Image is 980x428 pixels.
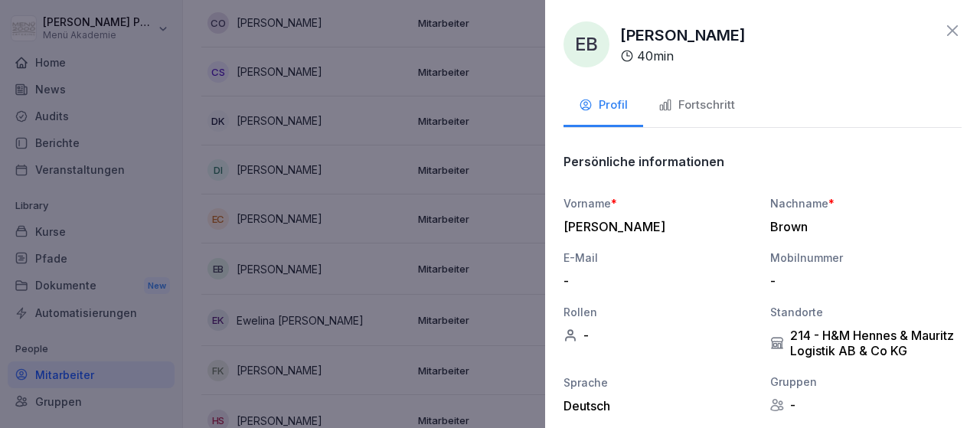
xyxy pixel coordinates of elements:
div: Profil [579,96,628,114]
div: [PERSON_NAME] [563,219,747,234]
div: - [770,273,954,289]
div: - [770,397,962,413]
div: Standorte [770,304,962,320]
div: Gruppen [770,374,962,390]
div: Deutsch [563,398,755,413]
button: Fortschritt [643,86,750,127]
p: 40 min [637,47,674,65]
button: Profil [563,86,643,127]
div: Sprache [563,374,755,390]
div: Fortschritt [658,96,735,114]
div: - [563,273,747,289]
div: E-Mail [563,250,755,266]
p: Persönliche informationen [563,154,724,169]
div: Brown [770,219,954,234]
div: Vorname [563,195,755,211]
div: 214 - H&M Hennes & Mauritz Logistik AB & Co KG [770,328,962,358]
div: EB [563,21,609,67]
div: - [563,328,755,343]
div: Rollen [563,304,755,320]
div: Mobilnummer [770,250,962,266]
p: [PERSON_NAME] [620,24,746,47]
div: Nachname [770,195,962,211]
